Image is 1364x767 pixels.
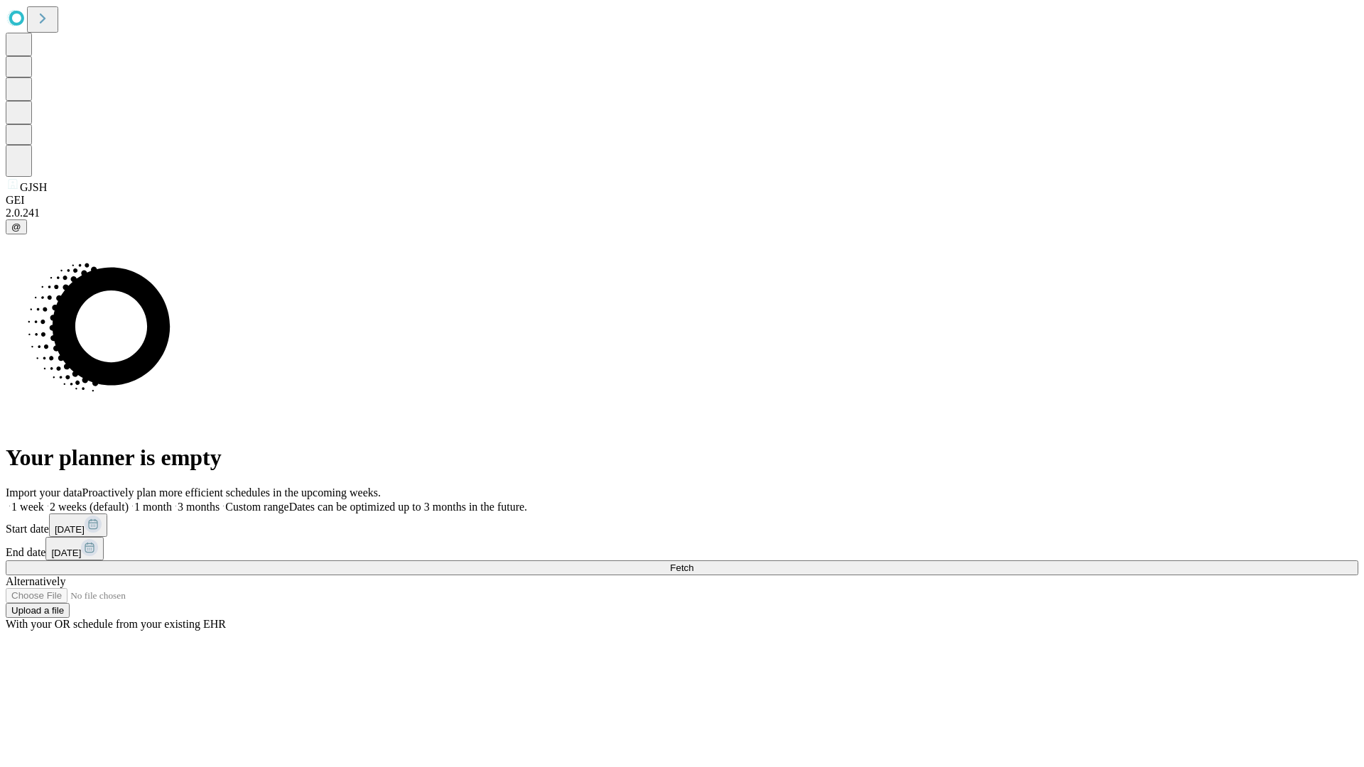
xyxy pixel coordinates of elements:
div: GEI [6,194,1358,207]
div: End date [6,537,1358,560]
span: GJSH [20,181,47,193]
button: Fetch [6,560,1358,575]
button: Upload a file [6,603,70,618]
span: 3 months [178,501,220,513]
span: Dates can be optimized up to 3 months in the future. [289,501,527,513]
button: [DATE] [49,513,107,537]
button: @ [6,219,27,234]
span: 1 month [134,501,172,513]
span: @ [11,222,21,232]
span: Custom range [225,501,288,513]
div: Start date [6,513,1358,537]
button: [DATE] [45,537,104,560]
span: [DATE] [55,524,85,535]
span: 1 week [11,501,44,513]
h1: Your planner is empty [6,445,1358,471]
span: Import your data [6,486,82,499]
span: Alternatively [6,575,65,587]
span: Fetch [670,562,693,573]
div: 2.0.241 [6,207,1358,219]
span: With your OR schedule from your existing EHR [6,618,226,630]
span: Proactively plan more efficient schedules in the upcoming weeks. [82,486,381,499]
span: 2 weeks (default) [50,501,129,513]
span: [DATE] [51,548,81,558]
